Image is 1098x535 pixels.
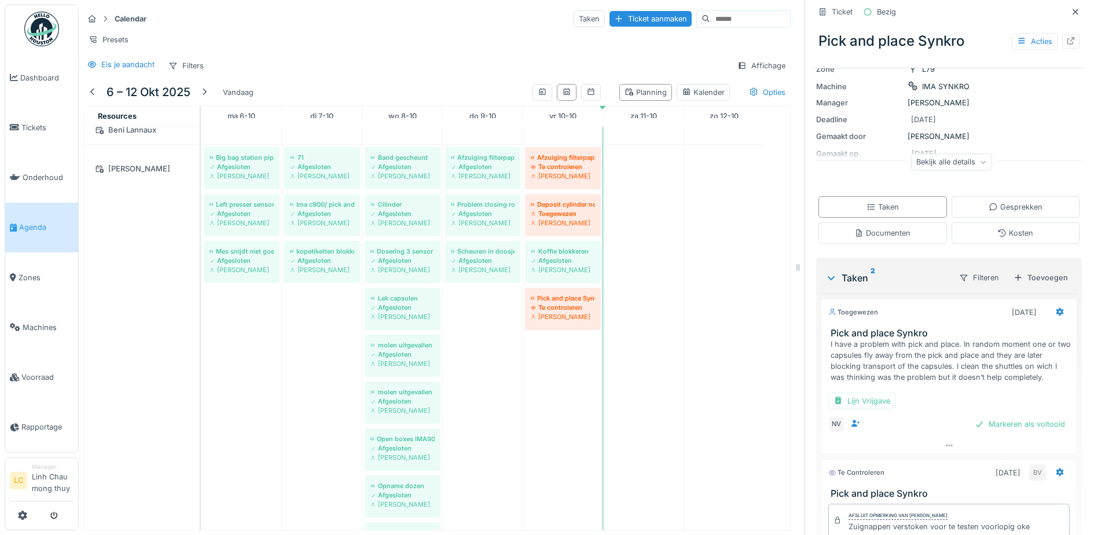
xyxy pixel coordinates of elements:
[531,265,595,274] div: [PERSON_NAME]
[370,397,435,406] div: Afgesloten
[370,218,435,228] div: [PERSON_NAME]
[451,209,515,218] div: Afgesloten
[23,172,74,183] span: Onderhoud
[451,200,515,209] div: Problem closing robots
[290,218,354,228] div: [PERSON_NAME]
[825,271,949,285] div: Taken
[531,247,595,256] div: Koffie blokkeren
[210,265,274,274] div: [PERSON_NAME]
[877,6,896,17] div: Bezig
[531,312,595,321] div: [PERSON_NAME]
[5,252,78,302] a: Zones
[816,131,1082,142] div: [PERSON_NAME]
[871,271,875,285] sup: 2
[574,10,605,27] div: Taken
[210,153,274,162] div: Big bag station pipe stuck
[816,81,903,92] div: Machine
[23,322,74,333] span: Machines
[32,463,74,471] div: Manager
[210,256,274,265] div: Afgesloten
[609,11,692,27] div: Ticket aanmaken
[546,108,579,124] a: 10 oktober 2025
[531,153,595,162] div: Afzuiging filterpapier
[19,272,74,283] span: Zones
[290,162,354,171] div: Afgesloten
[290,256,354,265] div: Afgesloten
[5,203,78,252] a: Agenda
[828,416,844,433] div: NV
[467,108,499,124] a: 9 oktober 2025
[10,463,74,501] a: LC ManagerLinh Chau mong thuy
[21,122,74,133] span: Tickets
[854,228,910,239] div: Documenten
[627,108,660,124] a: 11 oktober 2025
[997,228,1033,239] div: Kosten
[370,406,435,415] div: [PERSON_NAME]
[91,123,192,137] div: Beni Lannaux
[911,153,992,170] div: Bekijk alle details
[370,294,435,303] div: Lek capsulen
[451,247,515,256] div: Scheuren in doosjes
[83,31,134,48] div: Presets
[290,153,354,162] div: 71
[370,481,435,490] div: Opname dozen
[531,200,595,209] div: Deposit cylinder not high
[370,171,435,181] div: [PERSON_NAME]
[370,256,435,265] div: Afgesloten
[370,500,435,509] div: [PERSON_NAME]
[989,201,1042,212] div: Gesprekken
[828,393,895,409] div: Lijn Vrijgave
[531,303,595,312] div: Te controleren
[101,59,155,70] div: Eis je aandacht
[531,218,595,228] div: [PERSON_NAME]
[10,472,27,489] li: LC
[831,328,1072,339] h3: Pick and place Synkro
[5,302,78,352] a: Machines
[831,339,1072,383] div: I have a problem with pick and place. In random moment one or two capsules fly away from the pick...
[5,102,78,152] a: Tickets
[816,131,903,142] div: Gemaakt door
[5,53,78,102] a: Dashboard
[5,353,78,402] a: Voorraad
[814,26,1084,56] div: Pick and place Synkro
[290,200,354,209] div: Ima c900/ pick and place arm drop capsule
[828,307,878,317] div: Toegewezen
[370,434,435,444] div: Open boxes IMA900
[831,488,1072,499] h3: Pick and place Synkro
[849,521,1030,532] div: Zuignappen verstoken voor te testen voorlopig oke
[370,453,435,462] div: [PERSON_NAME]
[32,463,74,499] li: Linh Chau mong thuy
[451,218,515,228] div: [PERSON_NAME]
[866,201,899,212] div: Taken
[744,84,791,101] div: Opties
[290,247,354,256] div: kopetiketten blokkeren
[970,416,1070,432] div: Markeren als voltooid
[290,209,354,218] div: Afgesloten
[20,72,74,83] span: Dashboard
[451,153,515,162] div: Afzuiging filterpapier werkt niet
[210,209,274,218] div: Afgesloten
[531,162,595,171] div: Te controleren
[954,269,1004,286] div: Filteren
[370,490,435,500] div: Afgesloten
[625,87,667,98] div: Planning
[732,57,791,74] div: Affichage
[218,85,258,100] div: Vandaag
[370,312,435,321] div: [PERSON_NAME]
[21,422,74,433] span: Rapportage
[210,171,274,181] div: [PERSON_NAME]
[210,162,274,171] div: Afgesloten
[1009,270,1073,285] div: Toevoegen
[996,467,1020,478] div: [DATE]
[210,218,274,228] div: [PERSON_NAME]
[370,444,435,453] div: Afgesloten
[19,222,74,233] span: Agenda
[290,265,354,274] div: [PERSON_NAME]
[370,209,435,218] div: Afgesloten
[210,247,274,256] div: Mes snijdt niet goed
[911,114,936,125] div: [DATE]
[370,153,435,162] div: Band gescheurd
[1029,464,1045,481] div: BV
[110,13,151,24] strong: Calendar
[816,114,903,125] div: Deadline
